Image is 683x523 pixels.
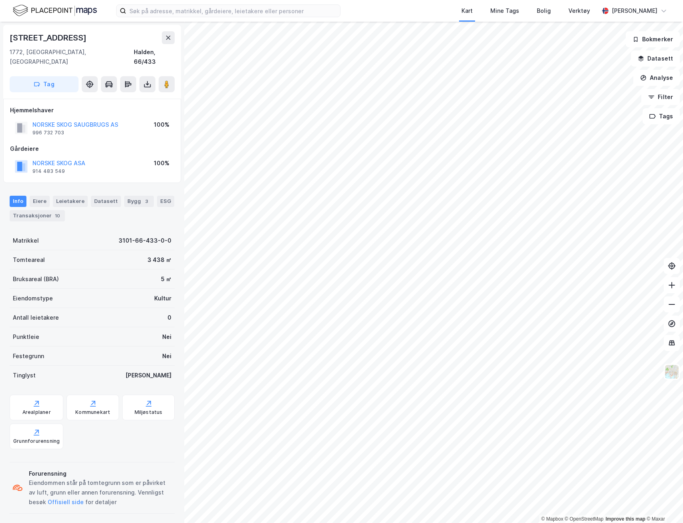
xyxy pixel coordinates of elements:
[154,158,169,168] div: 100%
[13,332,39,342] div: Punktleie
[13,236,39,245] div: Matrikkel
[125,371,171,380] div: [PERSON_NAME]
[461,6,473,16] div: Kart
[568,6,590,16] div: Verktøy
[641,89,680,105] button: Filter
[606,516,645,522] a: Improve this map
[147,255,171,265] div: 3 438 ㎡
[10,47,134,67] div: 1772, [GEOGRAPHIC_DATA], [GEOGRAPHIC_DATA]
[537,6,551,16] div: Bolig
[29,469,171,478] div: Forurensning
[162,332,171,342] div: Nei
[13,255,45,265] div: Tomteareal
[633,70,680,86] button: Analyse
[157,196,174,207] div: ESG
[13,371,36,380] div: Tinglyst
[91,196,121,207] div: Datasett
[13,351,44,361] div: Festegrunn
[13,313,59,322] div: Antall leietakere
[53,196,88,207] div: Leietakere
[126,5,340,17] input: Søk på adresse, matrikkel, gårdeiere, leietakere eller personer
[565,516,604,522] a: OpenStreetMap
[541,516,563,522] a: Mapbox
[10,196,26,207] div: Info
[161,274,171,284] div: 5 ㎡
[13,438,60,444] div: Grunnforurensning
[154,294,171,303] div: Kultur
[626,31,680,47] button: Bokmerker
[53,212,62,220] div: 10
[32,130,64,136] div: 996 732 703
[13,294,53,303] div: Eiendomstype
[10,105,174,115] div: Hjemmelshaver
[134,47,175,67] div: Halden, 66/433
[10,76,79,92] button: Tag
[167,313,171,322] div: 0
[643,484,683,523] div: Kontrollprogram for chat
[124,196,154,207] div: Bygg
[643,108,680,124] button: Tags
[490,6,519,16] div: Mine Tags
[10,144,174,154] div: Gårdeiere
[13,4,97,18] img: logo.f888ab2527a4732fd821a326f86c7f29.svg
[30,196,50,207] div: Eiere
[612,6,657,16] div: [PERSON_NAME]
[135,409,163,416] div: Miljøstatus
[10,210,65,221] div: Transaksjoner
[75,409,110,416] div: Kommunekart
[664,364,679,379] img: Z
[10,31,88,44] div: [STREET_ADDRESS]
[13,274,59,284] div: Bruksareal (BRA)
[143,197,151,205] div: 3
[631,51,680,67] button: Datasett
[119,236,171,245] div: 3101-66-433-0-0
[22,409,51,416] div: Arealplaner
[32,168,65,174] div: 914 483 549
[154,120,169,130] div: 100%
[162,351,171,361] div: Nei
[29,478,171,507] div: Eiendommen står på tomtegrunn som er påvirket av luft, grunn eller annen forurensning. Vennligst ...
[643,484,683,523] iframe: Chat Widget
